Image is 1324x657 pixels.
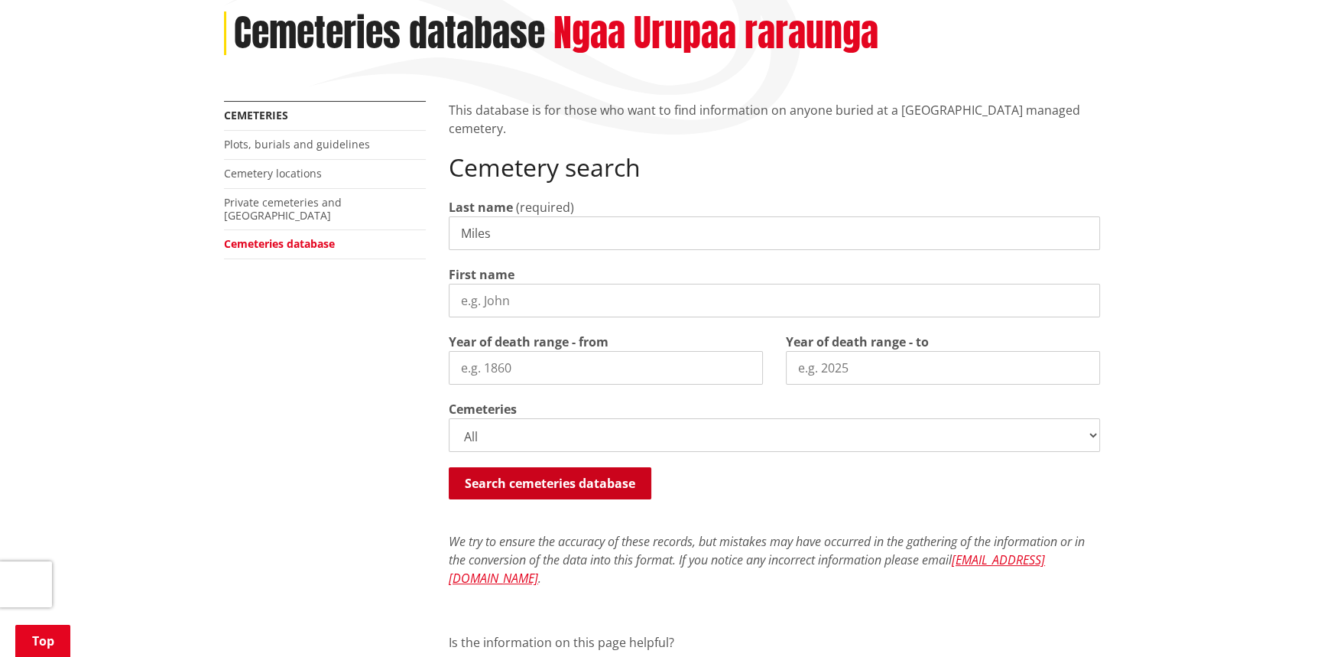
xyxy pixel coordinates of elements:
button: Search cemeteries database [449,467,651,499]
a: [EMAIL_ADDRESS][DOMAIN_NAME] [449,551,1045,587]
a: Top [15,625,70,657]
input: e.g. Smith [449,216,1100,250]
input: e.g. 1860 [449,351,763,385]
label: First name [449,265,514,284]
input: e.g. John [449,284,1100,317]
span: (required) [516,199,574,216]
a: Private cemeteries and [GEOGRAPHIC_DATA] [224,195,342,223]
h1: Cemeteries database [234,11,545,56]
a: Cemeteries [224,108,288,122]
p: This database is for those who want to find information on anyone buried at a [GEOGRAPHIC_DATA] m... [449,101,1100,138]
h2: Cemetery search [449,153,1100,182]
a: Cemetery locations [224,166,322,181]
label: Year of death range - to [786,333,929,351]
a: Cemeteries database [224,236,335,251]
p: Is the information on this page helpful? [449,633,1100,652]
label: Last name [449,198,513,216]
label: Year of death range - from [449,333,608,351]
iframe: Messenger Launcher [1254,593,1309,648]
input: e.g. 2025 [786,351,1100,385]
label: Cemeteries [449,400,517,418]
a: Plots, burials and guidelines [224,137,370,151]
em: We try to ensure the accuracy of these records, but mistakes may have occurred in the gathering o... [449,533,1085,587]
h2: Ngaa Urupaa raraunga [553,11,878,56]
